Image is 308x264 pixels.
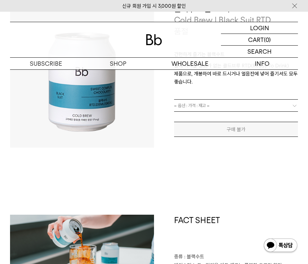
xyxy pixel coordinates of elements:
a: SUBSCRIBE [10,58,82,69]
img: 블랙수트 콜드브루 RTD 235ml [10,3,154,148]
p: SEARCH [247,46,272,57]
p: CART [248,34,264,45]
a: 신규 회원 가입 시 3,000원 할인 [122,3,186,9]
h1: FACT SHEET [174,215,298,253]
img: 로고 [146,34,162,45]
span: : 블랙수트 [184,254,204,260]
p: 물에 희석할 필요가 없는 콜드브루 RTD(Ready To Drink) 제품으로, 개봉하여 바로 드시거나 얼음잔에 넣어 즐기셔도 모두 좋습니다. [174,62,298,86]
span: = 옵션 : 가격 : 재고 = [174,100,210,111]
p: INFO [226,58,298,69]
button: 구매 불가 [174,122,298,137]
a: SHOP [82,58,154,69]
a: LOGIN [221,22,298,34]
p: LOGIN [250,22,269,34]
span: 종류 [174,254,183,260]
img: 카카오톡 채널 1:1 채팅 버튼 [263,238,298,254]
p: (0) [264,34,271,45]
a: CART (0) [221,34,298,46]
p: WHOLESALE [154,58,226,69]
